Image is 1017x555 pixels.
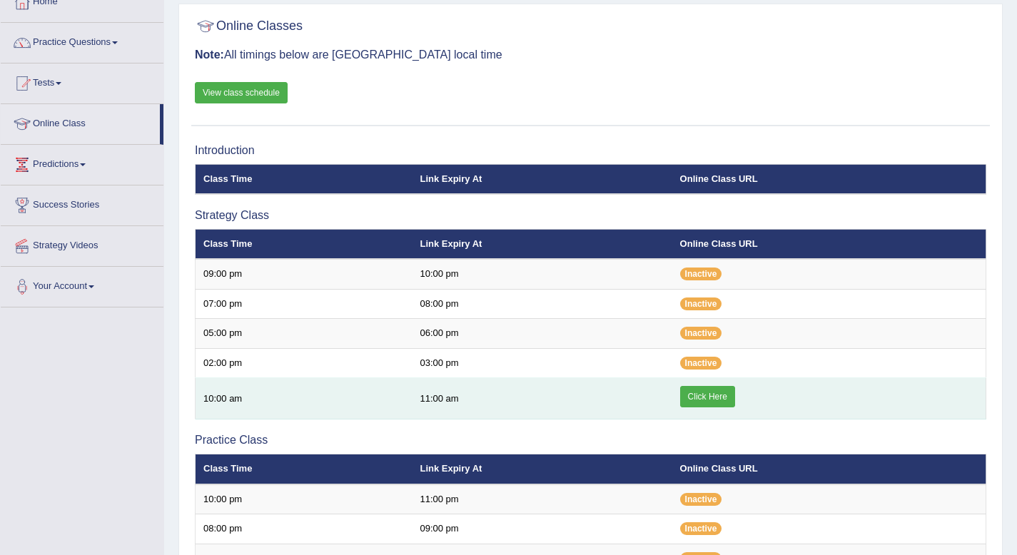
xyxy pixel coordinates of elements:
h3: Introduction [195,144,986,157]
th: Online Class URL [672,454,986,484]
td: 09:00 pm [412,514,672,544]
td: 11:00 am [412,378,672,419]
td: 08:00 pm [196,514,413,544]
span: Inactive [680,297,722,310]
th: Online Class URL [672,164,986,194]
a: Online Class [1,104,160,140]
span: Inactive [680,327,722,340]
span: Inactive [680,522,722,535]
td: 11:00 pm [412,484,672,514]
td: 02:00 pm [196,348,413,378]
a: Predictions [1,145,163,180]
a: Practice Questions [1,23,163,58]
th: Online Class URL [672,229,986,259]
td: 10:00 am [196,378,413,419]
b: Note: [195,49,224,61]
a: Click Here [680,386,735,407]
span: Inactive [680,493,722,506]
span: Inactive [680,357,722,370]
th: Link Expiry At [412,229,672,259]
td: 09:00 pm [196,259,413,289]
h3: Strategy Class [195,209,986,222]
a: Tests [1,63,163,99]
a: Your Account [1,267,163,302]
span: Inactive [680,268,722,280]
th: Class Time [196,454,413,484]
td: 08:00 pm [412,289,672,319]
td: 06:00 pm [412,319,672,349]
td: 07:00 pm [196,289,413,319]
h3: Practice Class [195,434,986,447]
th: Link Expiry At [412,454,672,484]
h2: Online Classes [195,16,303,37]
a: View class schedule [195,82,288,103]
a: Success Stories [1,185,163,221]
h3: All timings below are [GEOGRAPHIC_DATA] local time [195,49,986,61]
td: 10:00 pm [412,259,672,289]
td: 03:00 pm [412,348,672,378]
th: Link Expiry At [412,164,672,194]
td: 10:00 pm [196,484,413,514]
a: Strategy Videos [1,226,163,262]
th: Class Time [196,229,413,259]
td: 05:00 pm [196,319,413,349]
th: Class Time [196,164,413,194]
